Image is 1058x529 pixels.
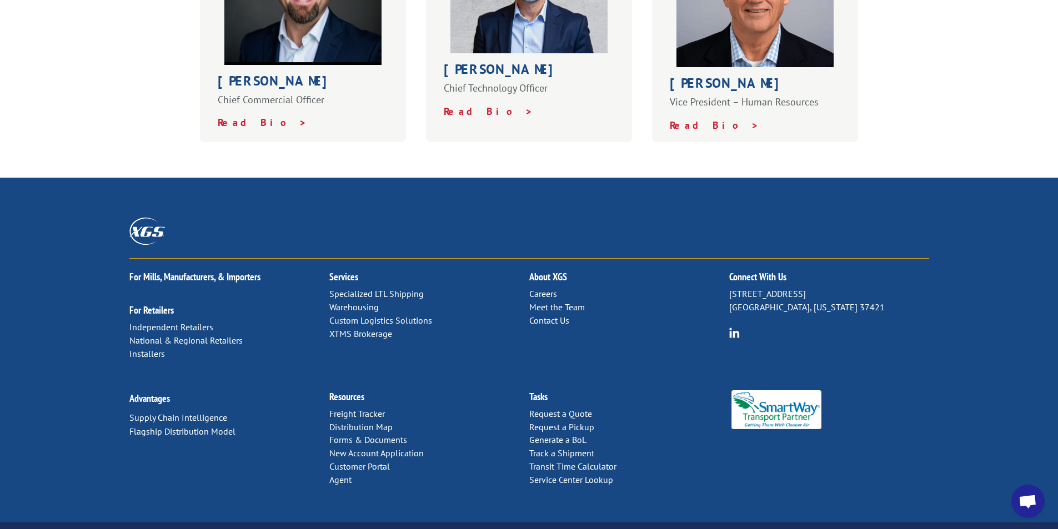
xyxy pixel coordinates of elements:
[529,447,594,459] a: Track a Shipment
[444,63,615,82] h1: [PERSON_NAME]
[529,288,557,299] a: Careers
[529,474,613,485] a: Service Center Lookup
[329,474,352,485] a: Agent
[218,74,389,93] h1: [PERSON_NAME]
[129,270,260,283] a: For Mills, Manufacturers, & Importers
[529,461,616,472] a: Transit Time Calculator
[329,408,385,419] a: Freight Tracker
[129,392,170,405] a: Advantages
[329,461,390,472] a: Customer Portal
[218,93,389,117] p: Chief Commercial Officer
[329,434,407,445] a: Forms & Documents
[729,390,824,429] img: Smartway_Logo
[670,77,841,95] h1: [PERSON_NAME]
[129,412,227,423] a: Supply Chain Intelligence
[329,447,424,459] a: New Account Application
[729,288,929,314] p: [STREET_ADDRESS] [GEOGRAPHIC_DATA], [US_STATE] 37421
[129,218,165,245] img: XGS_Logos_ALL_2024_All_White
[329,301,379,313] a: Warehousing
[129,321,213,332] a: Independent Retailers
[529,301,585,313] a: Meet the Team
[529,421,594,432] a: Request a Pickup
[529,315,569,326] a: Contact Us
[329,421,393,432] a: Distribution Map
[444,105,533,118] a: Read Bio >
[329,390,364,403] a: Resources
[129,335,243,346] a: National & Regional Retailers
[729,272,929,288] h2: Connect With Us
[670,119,759,132] a: Read Bio >
[1011,485,1045,518] div: Open chat
[670,95,841,119] p: Vice President – Human Resources
[329,270,358,283] a: Services
[529,434,586,445] a: Generate a BoL
[129,348,165,359] a: Installers
[529,408,592,419] a: Request a Quote
[444,82,615,105] p: Chief Technology Officer
[129,304,174,316] a: For Retailers
[529,270,567,283] a: About XGS
[129,426,235,437] a: Flagship Distribution Model
[729,328,740,338] img: group-6
[329,315,432,326] a: Custom Logistics Solutions
[529,392,729,407] h2: Tasks
[329,328,392,339] a: XTMS Brokerage
[218,116,307,129] a: Read Bio >
[329,288,424,299] a: Specialized LTL Shipping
